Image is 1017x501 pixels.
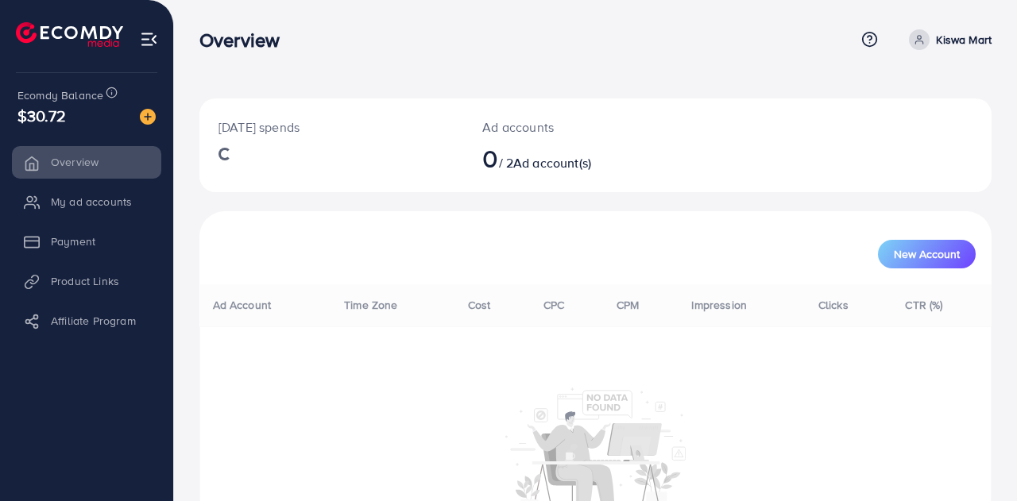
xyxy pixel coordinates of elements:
[482,143,642,173] h2: / 2
[903,29,992,50] a: Kiswa Mart
[16,22,123,47] img: logo
[17,87,103,103] span: Ecomdy Balance
[482,140,498,176] span: 0
[17,104,66,127] span: $30.72
[894,249,960,260] span: New Account
[878,240,976,268] button: New Account
[936,30,992,49] p: Kiswa Mart
[513,154,591,171] span: Ad account(s)
[218,118,444,137] p: [DATE] spends
[199,29,292,52] h3: Overview
[140,109,156,125] img: image
[482,118,642,137] p: Ad accounts
[140,30,158,48] img: menu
